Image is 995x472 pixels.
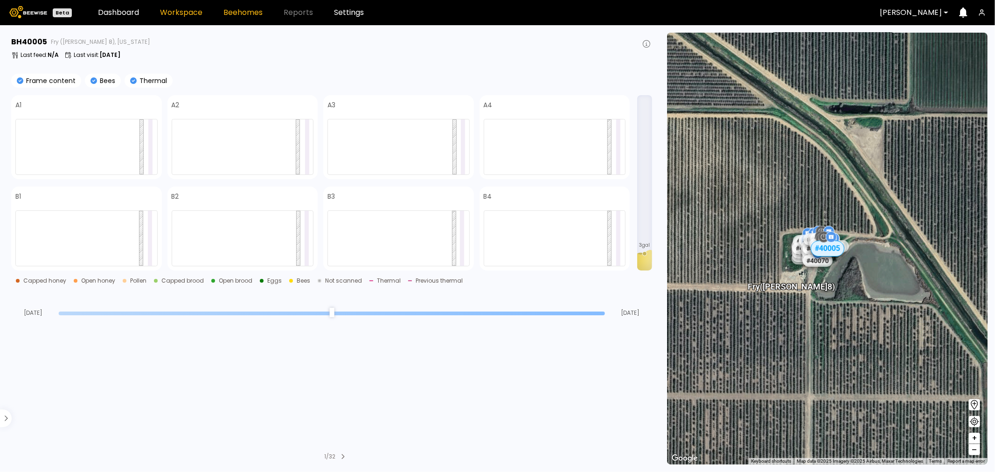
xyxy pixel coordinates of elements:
[11,310,55,316] span: [DATE]
[802,243,832,255] div: # 40218
[947,458,985,464] a: Report a map error
[23,77,76,84] p: Frame content
[797,458,923,464] span: Map data ©2025 Imagery ©2025 Airbus, Maxar Technologies
[792,240,821,252] div: # 40716
[172,102,180,108] h4: A2
[969,444,980,455] button: –
[484,193,492,200] h4: B4
[972,444,977,456] span: –
[81,278,115,284] div: Open honey
[297,278,310,284] div: Bees
[810,241,840,253] div: # 40097
[484,102,493,108] h4: A4
[816,242,846,254] div: # 40353
[748,272,835,292] div: Fry ([PERSON_NAME] 8)
[972,432,977,444] span: +
[267,278,282,284] div: Eggs
[11,38,47,46] h3: BH 40005
[640,243,650,248] span: 3 gal
[669,452,700,465] img: Google
[608,310,652,316] span: [DATE]
[807,233,837,245] div: # 40007
[284,9,313,16] span: Reports
[810,241,844,257] div: # 40005
[98,9,139,16] a: Dashboard
[51,39,150,45] span: Fry ([PERSON_NAME] 8), [US_STATE]
[172,193,179,200] h4: B2
[929,458,942,464] a: Terms (opens in new tab)
[21,52,59,58] p: Last feed :
[74,52,120,58] p: Last visit :
[751,458,791,465] button: Keyboard shortcuts
[15,102,21,108] h4: A1
[809,238,839,250] div: # 40030
[130,278,146,284] div: Pollen
[793,235,823,247] div: # 40727
[792,242,821,254] div: # 40177
[799,235,828,247] div: # 40049
[802,253,832,265] div: # 40310
[803,255,833,267] div: # 40070
[801,241,831,253] div: # 40357
[219,278,252,284] div: Open brood
[137,77,167,84] p: Thermal
[327,102,335,108] h4: A3
[969,433,980,444] button: +
[160,9,202,16] a: Workspace
[161,278,204,284] div: Capped brood
[416,278,463,284] div: Previous thermal
[325,278,362,284] div: Not scanned
[792,252,821,264] div: # 40704
[334,9,364,16] a: Settings
[99,51,120,59] b: [DATE]
[97,77,115,84] p: Bees
[15,193,21,200] h4: B1
[223,9,263,16] a: Beehomes
[9,6,47,18] img: Beewise logo
[53,8,72,17] div: Beta
[48,51,59,59] b: N/A
[819,240,849,252] div: # 40323
[324,452,335,461] div: 1 / 32
[803,233,833,245] div: # 40302
[377,278,401,284] div: Thermal
[669,452,700,465] a: Open this area in Google Maps (opens a new window)
[802,247,832,259] div: # 40251
[23,278,66,284] div: Capped honey
[327,193,335,200] h4: B3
